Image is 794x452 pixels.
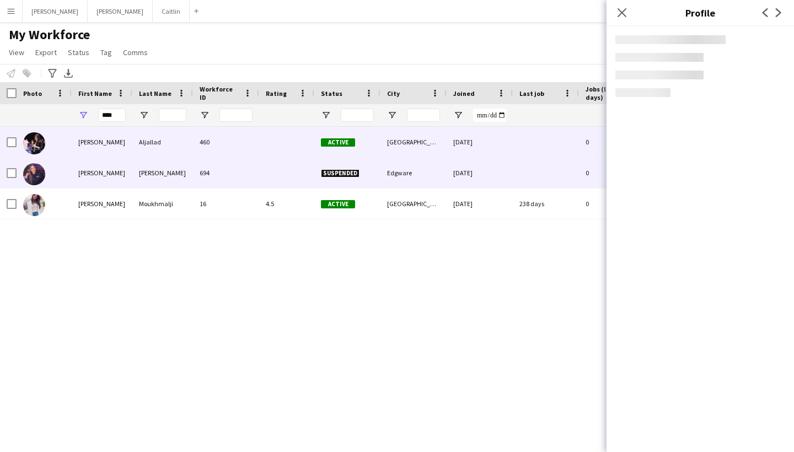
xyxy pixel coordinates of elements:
div: 4.5 [259,189,314,219]
input: Workforce ID Filter Input [219,109,253,122]
a: View [4,45,29,60]
input: First Name Filter Input [98,109,126,122]
span: Active [321,138,355,147]
button: Open Filter Menu [387,110,397,120]
a: Status [63,45,94,60]
span: First Name [78,89,112,98]
div: [PERSON_NAME] [132,158,193,188]
div: Edgware [380,158,447,188]
app-action-btn: Export XLSX [62,67,75,80]
span: Comms [123,47,148,57]
img: Dina Moukhmalji [23,194,45,216]
span: City [387,89,400,98]
div: [PERSON_NAME] [72,158,132,188]
span: View [9,47,24,57]
span: Status [68,47,89,57]
div: [DATE] [447,189,513,219]
div: Aljallad [132,127,193,157]
input: Joined Filter Input [473,109,506,122]
div: 0 [579,127,651,157]
div: [DATE] [447,158,513,188]
span: Suspended [321,169,360,177]
div: 16 [193,189,259,219]
div: [GEOGRAPHIC_DATA] [380,189,447,219]
button: [PERSON_NAME] [23,1,88,22]
button: Caitlin [153,1,190,22]
button: Open Filter Menu [321,110,331,120]
span: My Workforce [9,26,90,43]
span: Workforce ID [200,85,239,101]
input: City Filter Input [407,109,440,122]
span: Rating [266,89,287,98]
a: Comms [119,45,152,60]
a: Export [31,45,61,60]
div: Moukhmalji [132,189,193,219]
span: Tag [100,47,112,57]
a: Tag [96,45,116,60]
span: Status [321,89,342,98]
input: Status Filter Input [341,109,374,122]
button: Open Filter Menu [78,110,88,120]
div: [DATE] [447,127,513,157]
span: Joined [453,89,475,98]
span: Photo [23,89,42,98]
button: [PERSON_NAME] [88,1,153,22]
span: Export [35,47,57,57]
div: 0 [579,158,651,188]
span: Last job [519,89,544,98]
h3: Profile [607,6,794,20]
img: Dina Jacobs [23,163,45,185]
div: 694 [193,158,259,188]
div: [GEOGRAPHIC_DATA] [380,127,447,157]
button: Open Filter Menu [453,110,463,120]
div: 0 [579,189,651,219]
div: [PERSON_NAME] [72,189,132,219]
input: Last Name Filter Input [159,109,186,122]
button: Open Filter Menu [139,110,149,120]
div: 238 days [513,189,579,219]
span: Active [321,200,355,208]
button: Open Filter Menu [200,110,210,120]
img: Dina Aljallad [23,132,45,154]
span: Last Name [139,89,171,98]
div: 460 [193,127,259,157]
div: [PERSON_NAME] [72,127,132,157]
span: Jobs (last 90 days) [586,85,631,101]
app-action-btn: Advanced filters [46,67,59,80]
